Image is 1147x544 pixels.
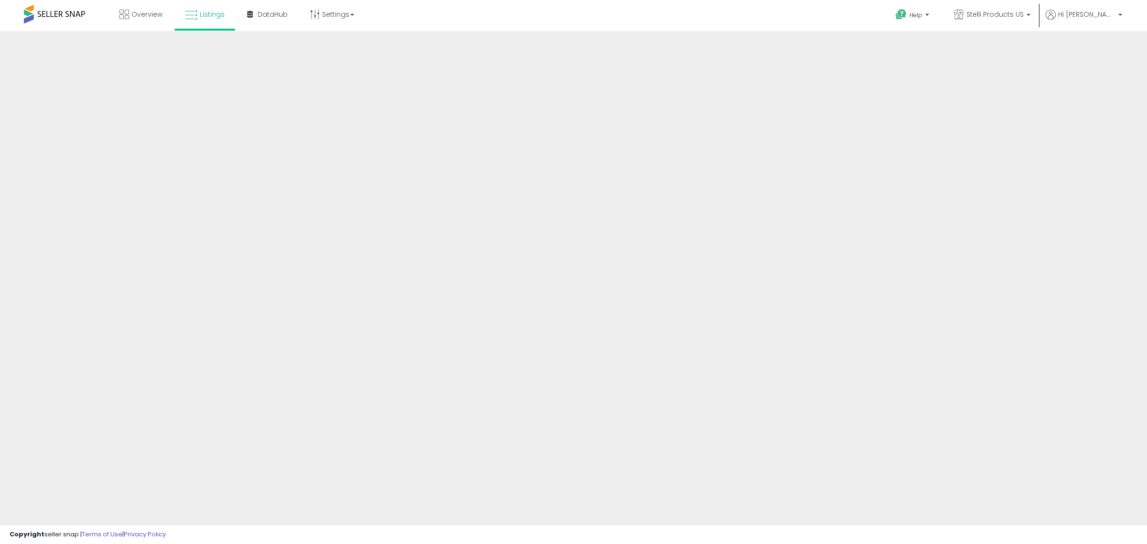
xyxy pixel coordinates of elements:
[200,10,225,19] span: Listings
[1058,10,1115,19] span: Hi [PERSON_NAME]
[966,10,1024,19] span: Stelli Products US
[895,9,907,21] i: Get Help
[909,11,922,19] span: Help
[258,10,288,19] span: DataHub
[131,10,162,19] span: Overview
[1046,10,1122,31] a: Hi [PERSON_NAME]
[888,1,939,31] a: Help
